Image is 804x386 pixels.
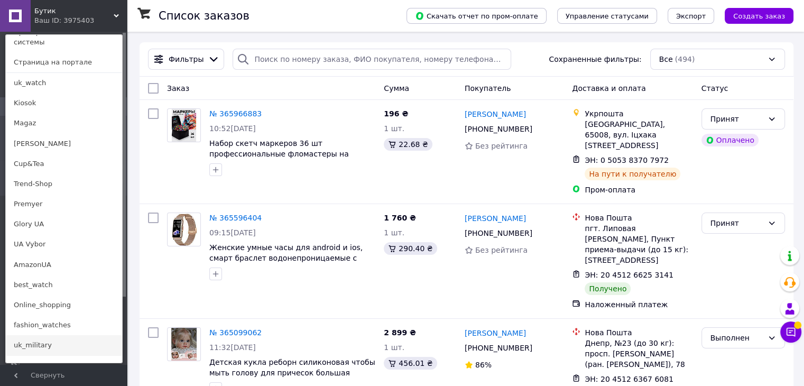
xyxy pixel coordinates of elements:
div: Нова Пошта [585,327,692,338]
button: Скачать отчет по пром-оплате [406,8,547,24]
span: 1 шт. [384,124,404,133]
input: Поиск по номеру заказа, ФИО покупателя, номеру телефона, Email, номеру накладной [233,49,511,70]
div: Ваш ID: 3975403 [34,16,79,25]
a: [PERSON_NAME] [465,109,526,120]
div: Пром-оплата [585,185,692,195]
img: Фото товару [172,109,196,142]
span: 196 ₴ [384,109,408,118]
div: Укрпошта [585,108,692,119]
a: fashion_watches [6,315,122,335]
a: Cup&Tea [6,154,122,174]
a: UA Vybor [6,234,122,254]
span: Заказ [167,84,189,93]
span: Фильтры [169,54,204,65]
a: Страница на портале [6,52,122,72]
a: AmazonUA [6,255,122,275]
div: [PHONE_NUMBER] [463,226,534,241]
a: Glory UA [6,214,122,234]
span: 1 шт. [384,343,404,352]
a: № 365966883 [209,109,262,118]
a: uk_watch [6,73,122,93]
span: 2 899 ₴ [384,328,416,337]
a: military_shop [6,356,122,376]
span: Создать заказ [733,12,785,20]
span: 1 760 ₴ [384,214,416,222]
div: Нова Пошта [585,213,692,223]
a: best_watch [6,275,122,295]
div: 290.40 ₴ [384,242,437,255]
span: ЭН: 20 4512 6625 3141 [585,271,673,279]
span: 86% [475,361,492,369]
button: Управление статусами [557,8,657,24]
div: Оплачено [701,134,759,146]
span: Покупатель [465,84,511,93]
span: Сумма [384,84,409,93]
a: [PERSON_NAME] [6,134,122,154]
span: Все [659,54,673,65]
img: Фото товару [170,213,198,246]
span: Бутик [34,6,114,16]
h1: Список заказов [159,10,249,22]
a: Набор скетч маркеров 36 шт профессиональные фломастеры на спиртовой основе маркеры для рисования ... [209,139,349,179]
span: ЭН: 0 5053 8370 7972 [585,156,669,164]
div: [GEOGRAPHIC_DATA], 65008, вул. Іцхака [STREET_ADDRESS] [585,119,692,151]
a: uk_military [6,335,122,355]
span: Без рейтинга [475,142,528,150]
a: [PERSON_NAME] [465,213,526,224]
span: Статус [701,84,728,93]
div: [PHONE_NUMBER] [463,122,534,136]
img: Фото товару [171,328,197,361]
a: Создать заказ [714,11,793,20]
span: Доставка и оплата [572,84,645,93]
div: 456.01 ₴ [384,357,437,370]
span: Управление сайтом [31,354,98,373]
span: (494) [675,55,695,63]
div: На пути к получателю [585,168,680,180]
a: № 365596404 [209,214,262,222]
div: Получено [585,282,631,295]
button: Чат с покупателем [780,321,801,343]
span: ЭН: 20 4512 6367 6081 [585,375,673,383]
span: Экспорт [676,12,706,20]
a: № 365099062 [209,328,262,337]
a: Trend-Shop [6,174,122,194]
a: Premyer [6,194,122,214]
span: Управление статусами [566,12,649,20]
a: Проверить состояние системы [6,22,122,52]
a: Kiosok [6,93,122,113]
span: 11:32[DATE] [209,343,256,352]
div: пгт. Липовая [PERSON_NAME], Пункт приема-выдачи (до 15 кг): [STREET_ADDRESS] [585,223,692,265]
div: Днепр, №23 (до 30 кг): просп. [PERSON_NAME] (ран. [PERSON_NAME]), 78 [585,338,692,370]
span: 10:52[DATE] [209,124,256,133]
button: Экспорт [668,8,714,24]
span: 1 шт. [384,228,404,237]
span: 09:15[DATE] [209,228,256,237]
div: Принят [710,113,763,125]
span: Сохраненные фильтры: [549,54,641,65]
span: Скачать отчет по пром-оплате [415,11,538,21]
a: Online_shopping [6,295,122,315]
div: Выполнен [710,332,763,344]
a: Фото товару [167,108,201,142]
span: Без рейтинга [475,246,528,254]
a: Фото товару [167,327,201,361]
div: Наложенный платеж [585,299,692,310]
button: Создать заказ [725,8,793,24]
a: Женские умные часы для android и ios, смарт браслет водонепроницаемые с ремешком золотого цвета п... [209,243,363,283]
div: [PHONE_NUMBER] [463,341,534,355]
div: Принят [710,217,763,229]
a: Фото товару [167,213,201,246]
a: Magaz [6,113,122,133]
a: [PERSON_NAME] [465,328,526,338]
div: 22.68 ₴ [384,138,432,151]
